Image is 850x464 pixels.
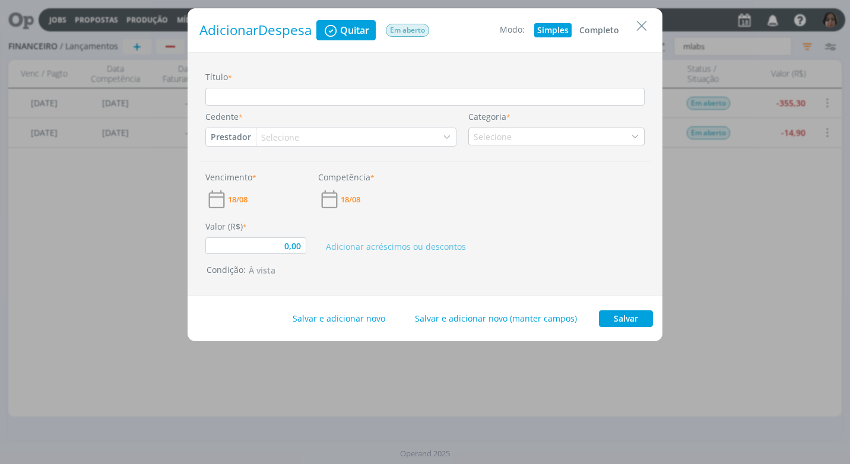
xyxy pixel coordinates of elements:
button: Prestador [206,128,256,146]
div: Selecione [469,131,514,143]
label: Vencimento [205,171,256,183]
span: Despesa [258,21,312,39]
button: Salvar e adicionar novo (manter campos) [407,310,585,327]
button: Salvar [599,310,653,327]
button: Salvar e adicionar novo [285,310,393,327]
label: Valor (R$) [205,220,247,233]
div: Selecione [261,131,302,144]
label: Categoria [468,110,510,123]
span: Em aberto [386,24,429,37]
span: Quitar [340,26,369,35]
label: Competência [318,171,375,183]
label: Cedente [205,110,243,123]
div: Modo: [500,23,525,37]
span: 18/08 [228,196,248,204]
div: dialog [188,8,662,341]
h1: Adicionar [199,23,312,39]
span: 18/08 [341,196,360,204]
span: Condição: [207,264,281,275]
label: Título [205,71,232,83]
button: Close [633,16,651,35]
button: Completo [576,23,622,37]
button: Simples [534,23,572,37]
div: Selecione [474,131,514,143]
div: Selecione [256,131,302,144]
button: Quitar [316,20,376,40]
button: Em aberto [385,23,430,37]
